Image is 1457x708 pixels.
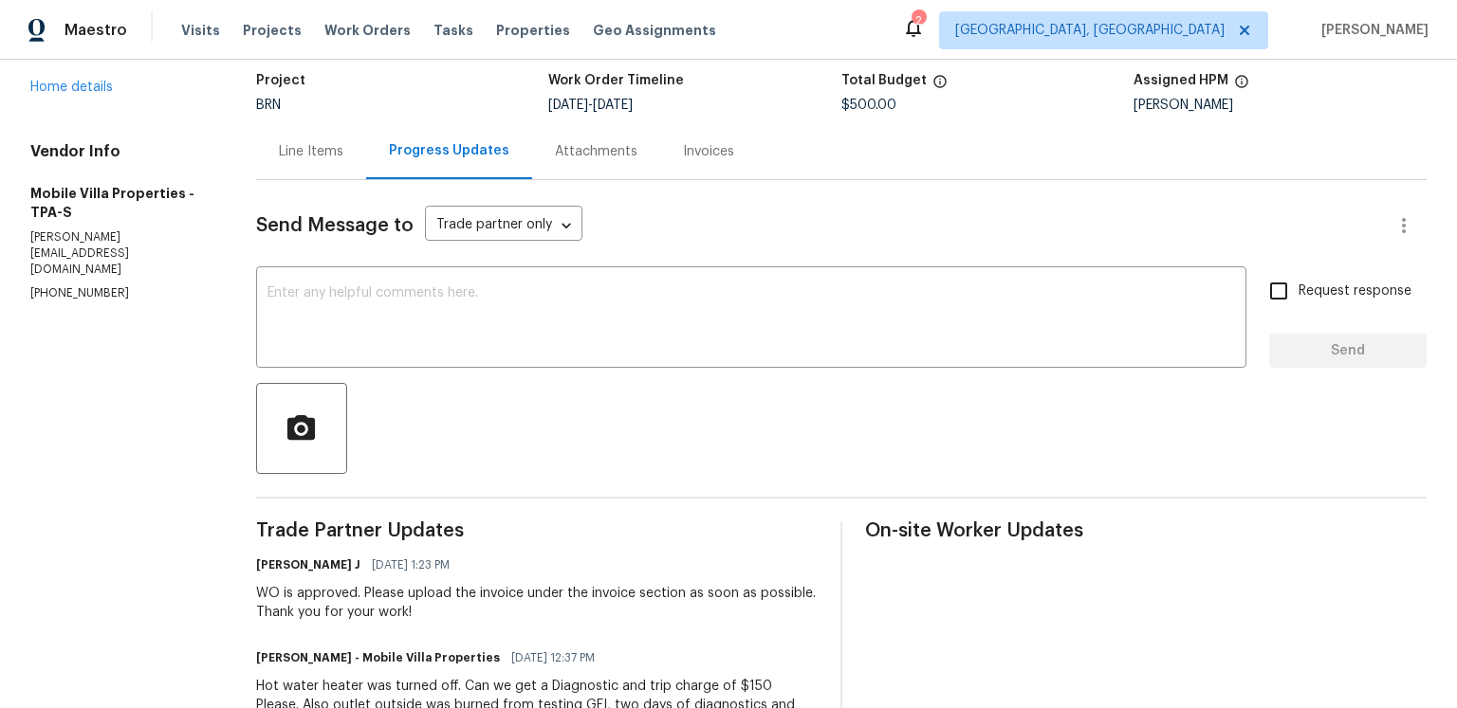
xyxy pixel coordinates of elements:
div: [PERSON_NAME] [1134,99,1427,112]
div: 2 [912,11,925,30]
span: The total cost of line items that have been proposed by Opendoor. This sum includes line items th... [932,74,948,99]
span: Trade Partner Updates [256,521,818,540]
span: [DATE] [593,99,633,112]
span: Visits [181,21,220,40]
h5: Assigned HPM [1134,74,1228,87]
div: Line Items [279,142,343,161]
span: Send Message to [256,216,414,235]
div: Invoices [683,142,734,161]
span: $500.00 [841,99,896,112]
span: [DATE] [548,99,588,112]
span: [DATE] 1:23 PM [372,555,450,574]
span: Geo Assignments [593,21,716,40]
span: [GEOGRAPHIC_DATA], [GEOGRAPHIC_DATA] [955,21,1225,40]
h4: Vendor Info [30,142,211,161]
span: On-site Worker Updates [865,521,1427,540]
h5: Work Order Timeline [548,74,684,87]
span: - [548,99,633,112]
span: [DATE] 12:37 PM [511,648,595,667]
span: Request response [1299,281,1411,301]
h6: [PERSON_NAME] J [256,555,360,574]
h6: [PERSON_NAME] - Mobile Villa Properties [256,648,500,667]
span: Projects [243,21,302,40]
h5: Mobile Villa Properties - TPA-S [30,184,211,222]
h5: Project [256,74,305,87]
span: Properties [496,21,570,40]
div: Progress Updates [389,141,509,160]
span: [PERSON_NAME] [1314,21,1429,40]
span: Work Orders [324,21,411,40]
p: [PHONE_NUMBER] [30,285,211,301]
h5: Total Budget [841,74,927,87]
span: Maestro [65,21,127,40]
div: WO is approved. Please upload the invoice under the invoice section as soon as possible. Thank yo... [256,584,818,622]
div: Attachments [555,142,637,161]
p: [PERSON_NAME][EMAIL_ADDRESS][DOMAIN_NAME] [30,229,211,278]
span: Tasks [433,24,473,37]
span: The hpm assigned to this work order. [1234,74,1249,99]
div: Trade partner only [425,210,582,242]
span: BRN [256,99,281,112]
a: Home details [30,81,113,94]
